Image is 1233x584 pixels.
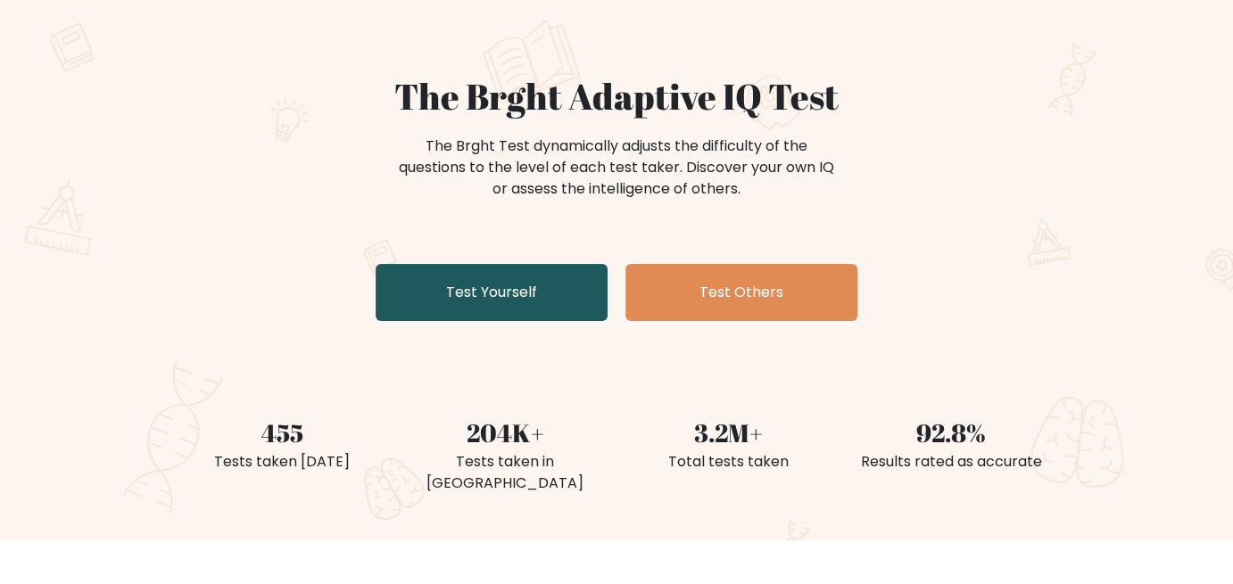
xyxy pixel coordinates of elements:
[850,451,1052,473] div: Results rated as accurate
[627,451,829,473] div: Total tests taken
[404,414,606,451] div: 204K+
[850,414,1052,451] div: 92.8%
[404,451,606,494] div: Tests taken in [GEOGRAPHIC_DATA]
[181,414,383,451] div: 455
[181,75,1052,118] h1: The Brght Adaptive IQ Test
[625,264,857,321] a: Test Others
[181,451,383,473] div: Tests taken [DATE]
[376,264,608,321] a: Test Yourself
[627,414,829,451] div: 3.2M+
[393,136,840,200] div: The Brght Test dynamically adjusts the difficulty of the questions to the level of each test take...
